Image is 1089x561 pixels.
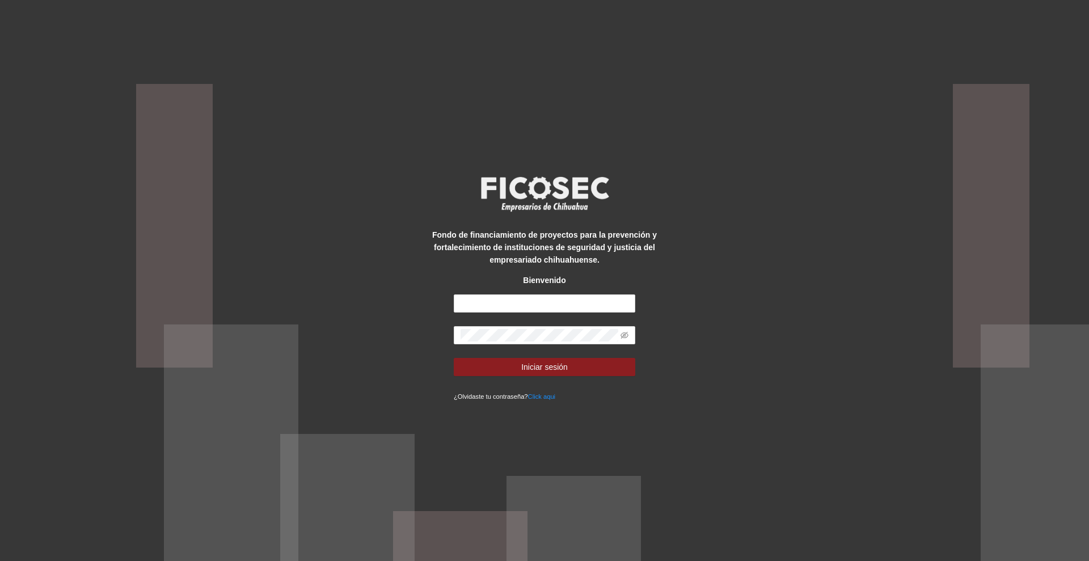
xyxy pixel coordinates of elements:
[474,173,615,215] img: logo
[521,361,568,373] span: Iniciar sesión
[454,393,555,400] small: ¿Olvidaste tu contraseña?
[621,331,628,339] span: eye-invisible
[454,358,635,376] button: Iniciar sesión
[432,230,657,264] strong: Fondo de financiamiento de proyectos para la prevención y fortalecimiento de instituciones de seg...
[523,276,565,285] strong: Bienvenido
[528,393,556,400] a: Click aqui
